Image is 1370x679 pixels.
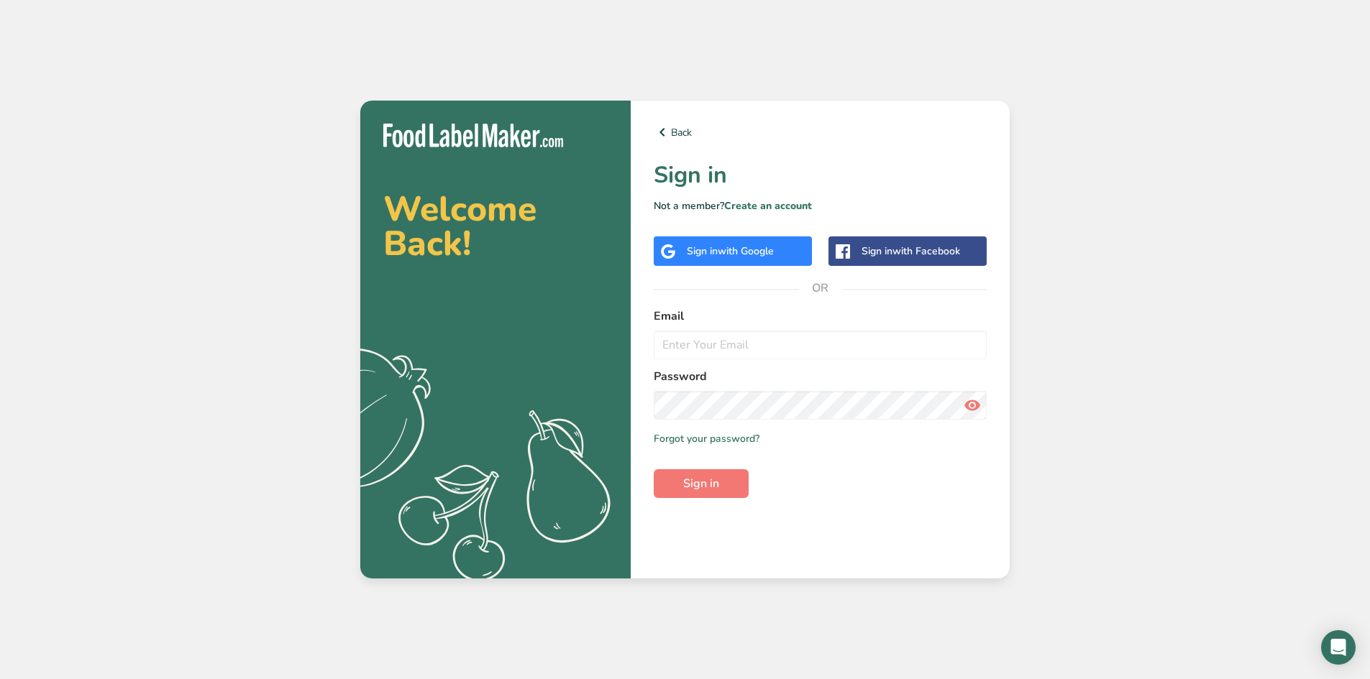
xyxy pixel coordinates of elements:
[654,431,759,446] a: Forgot your password?
[654,368,987,385] label: Password
[654,198,987,213] p: Not a member?
[654,124,987,141] a: Back
[799,267,842,310] span: OR
[718,244,774,258] span: with Google
[654,331,987,359] input: Enter Your Email
[892,244,960,258] span: with Facebook
[687,244,774,259] div: Sign in
[683,475,719,492] span: Sign in
[862,244,960,259] div: Sign in
[654,158,987,193] h1: Sign in
[1321,630,1356,665] div: Open Intercom Messenger
[724,199,812,213] a: Create an account
[383,192,608,261] h2: Welcome Back!
[654,469,749,498] button: Sign in
[383,124,563,147] img: Food Label Maker
[654,308,987,325] label: Email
